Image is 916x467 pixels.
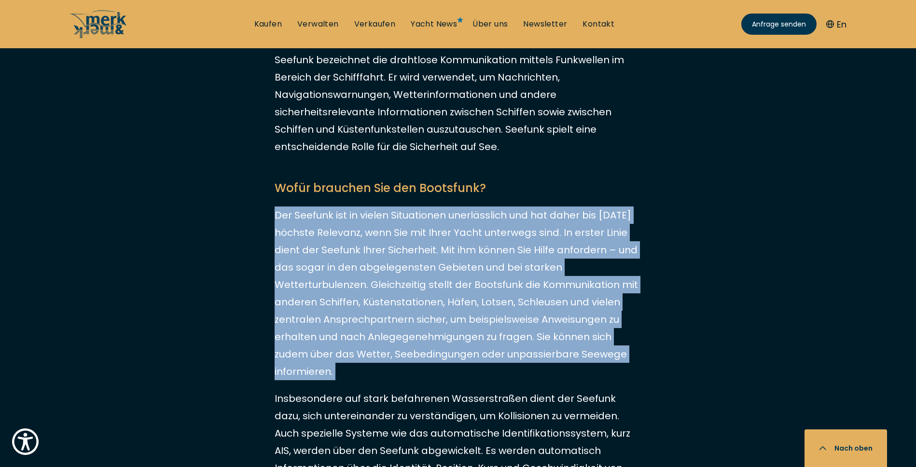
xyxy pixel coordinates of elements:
a: Kontakt [583,19,614,29]
p: Der Seefunk ist in vielen Situationen unerlässlich und hat daher bis [DATE] höchste Relevanz, wen... [275,206,641,380]
a: Kaufen [254,19,282,29]
h2: Wofür brauchen Sie den Bootsfunk? [275,179,641,197]
a: Yacht News [411,19,457,29]
button: En [826,18,847,31]
a: Verwalten [297,19,339,29]
a: Newsletter [523,19,567,29]
button: Show Accessibility Preferences [10,426,41,457]
a: Über uns [472,19,508,29]
a: Verkaufen [354,19,396,29]
span: Anfrage senden [752,19,806,29]
p: Seefunk bezeichnet die drahtlose Kommunikation mittels Funkwellen im Bereich der Schifffahrt. Er ... [275,51,641,155]
a: Anfrage senden [741,14,817,35]
button: Nach oben [805,429,887,467]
